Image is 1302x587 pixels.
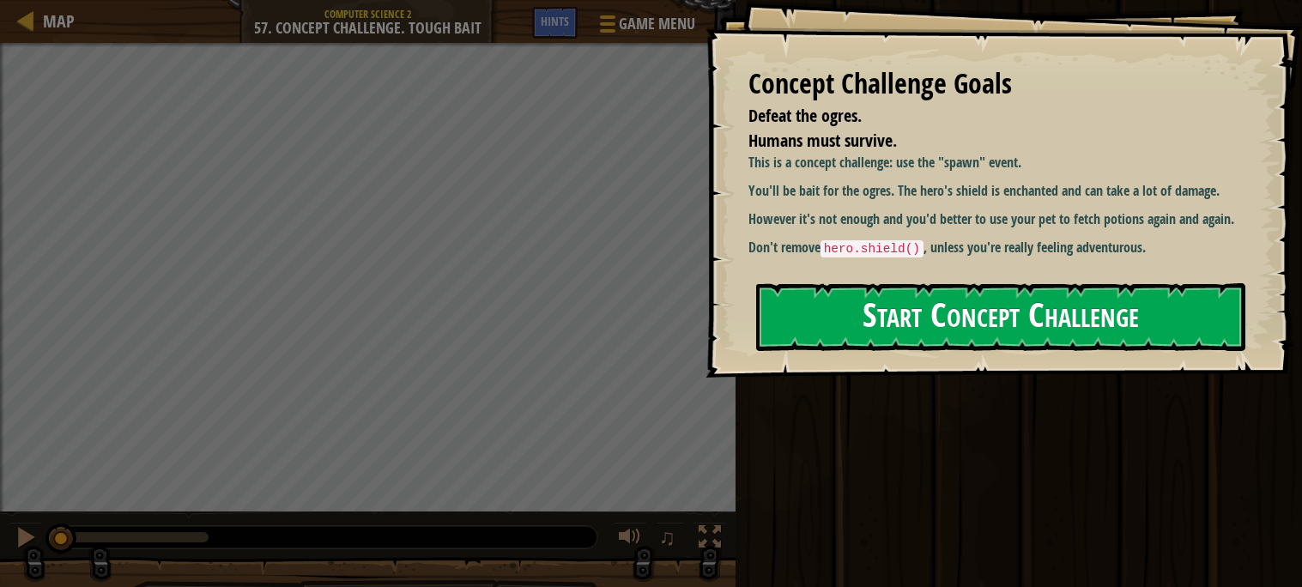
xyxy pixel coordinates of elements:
div: Concept Challenge Goals [748,64,1242,104]
span: Humans must survive. [748,129,897,152]
span: Defeat the ogres. [748,104,862,127]
button: Start Concept Challenge [756,283,1245,351]
a: Map [34,9,75,33]
span: ♫ [659,524,676,550]
button: Toggle fullscreen [693,522,727,557]
p: However it's not enough and you'd better to use your pet to fetch potions again and again. [748,209,1242,229]
button: Adjust volume [613,522,647,557]
button: ♫ [656,522,685,557]
p: This is a concept challenge: use the "spawn" event. [748,153,1242,172]
p: You'll be bait for the ogres. The hero's shield is enchanted and can take a lot of damage. [748,181,1242,201]
span: Map [43,9,75,33]
li: Humans must survive. [727,129,1238,154]
p: Don't remove , unless you're really feeling adventurous. [748,238,1242,258]
span: Hints [541,13,569,29]
span: Game Menu [619,13,695,35]
li: Defeat the ogres. [727,104,1238,129]
button: Ctrl + P: Pause [9,522,43,557]
button: Game Menu [586,7,706,47]
code: hero.shield() [821,240,924,257]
